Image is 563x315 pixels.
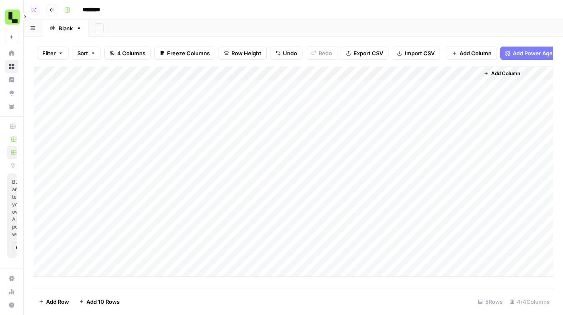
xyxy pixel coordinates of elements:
span: Row Height [231,49,261,57]
a: Insights [5,73,18,86]
button: Add Row [34,295,74,308]
span: Export CSV [354,49,383,57]
a: Opportunities [5,86,18,100]
a: Blank [42,20,89,37]
button: Sort [72,47,101,60]
button: Export CSV [341,47,388,60]
span: Add Column [491,70,520,77]
button: Add 10 Rows [74,295,125,308]
button: Filter [37,47,69,60]
button: Workspace: Ledge [5,7,18,27]
img: Ledge Logo [5,10,20,25]
a: Browse [5,60,18,73]
span: Filter [42,49,56,57]
span: Add 10 Rows [86,298,120,306]
span: 4 Columns [117,49,145,57]
span: Get Started [16,244,21,251]
span: Import CSV [405,49,435,57]
button: Add Column [447,47,497,60]
button: 4 Columns [104,47,151,60]
span: Add Row [46,298,69,306]
a: Settings [5,272,18,285]
span: Freeze Columns [167,49,210,57]
button: Help + Support [5,298,18,312]
a: Your Data [5,100,18,113]
div: 4/4 Columns [506,295,553,308]
span: Undo [283,49,297,57]
button: Add Power Agent [500,47,563,60]
button: Add Column [480,68,524,79]
a: Home [5,47,18,60]
button: Row Height [219,47,267,60]
a: Usage [5,285,18,298]
span: Add Power Agent [513,49,558,57]
button: Redo [306,47,337,60]
span: Redo [319,49,332,57]
button: Import CSV [392,47,440,60]
span: Sort [77,49,88,57]
div: 5 Rows [474,295,506,308]
button: Get Started [12,242,25,253]
button: Undo [270,47,302,60]
button: Freeze Columns [154,47,215,60]
div: Blank [59,24,73,32]
span: Add Column [460,49,492,57]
